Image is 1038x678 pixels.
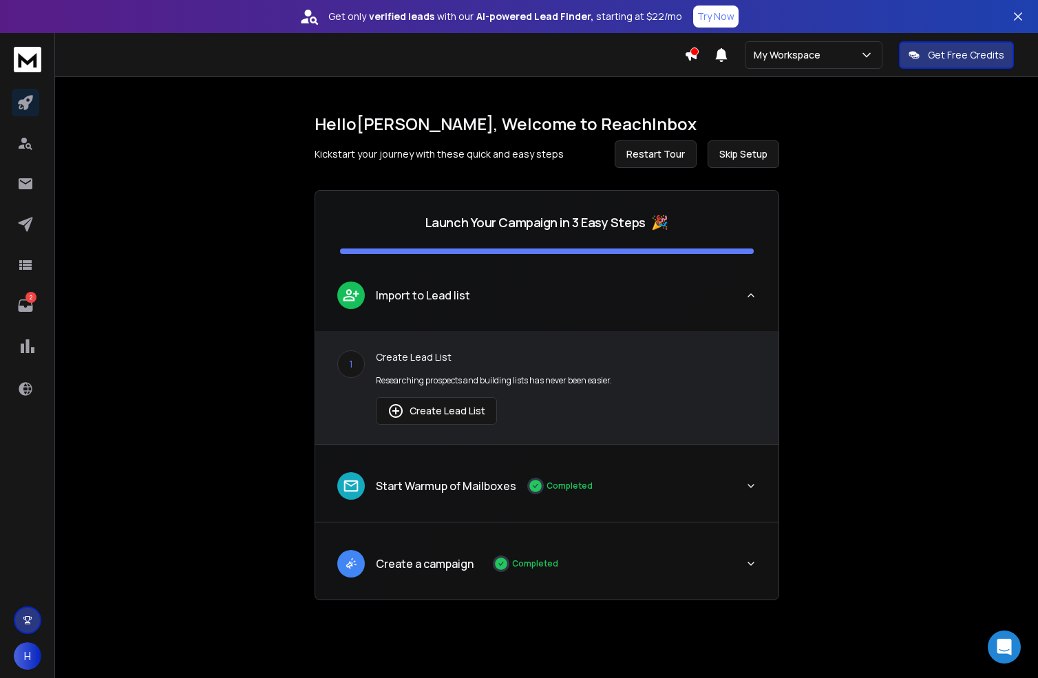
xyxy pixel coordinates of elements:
button: Skip Setup [708,140,779,168]
button: Try Now [693,6,739,28]
span: 🎉 [651,213,668,232]
a: 2 [12,292,39,319]
button: leadStart Warmup of MailboxesCompleted [315,461,778,522]
strong: verified leads [369,10,434,23]
div: Open Intercom Messenger [988,631,1021,664]
h1: Hello [PERSON_NAME] , Welcome to ReachInbox [315,113,779,135]
p: Create a campaign [376,555,474,572]
p: Completed [547,480,593,491]
p: Get Free Credits [928,48,1004,62]
button: H [14,642,41,670]
p: Researching prospects and building lists has never been easier. [376,375,756,386]
button: Restart Tour [615,140,697,168]
p: Start Warmup of Mailboxes [376,478,516,494]
img: lead [342,555,360,572]
img: lead [342,477,360,495]
p: 2 [25,292,36,303]
img: lead [342,286,360,304]
button: leadCreate a campaignCompleted [315,539,778,600]
div: leadImport to Lead list [315,331,778,444]
span: Skip Setup [719,147,767,161]
p: Get only with our starting at $22/mo [328,10,682,23]
button: leadImport to Lead list [315,271,778,331]
p: Completed [512,558,558,569]
button: Create Lead List [376,397,497,425]
p: Launch Your Campaign in 3 Easy Steps [425,213,646,232]
p: Try Now [697,10,734,23]
p: Kickstart your journey with these quick and easy steps [315,147,564,161]
img: lead [388,403,404,419]
p: Import to Lead list [376,287,470,304]
p: My Workspace [754,48,826,62]
div: 1 [337,350,365,378]
strong: AI-powered Lead Finder, [476,10,593,23]
img: logo [14,47,41,72]
button: Get Free Credits [899,41,1014,69]
p: Create Lead List [376,350,756,364]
